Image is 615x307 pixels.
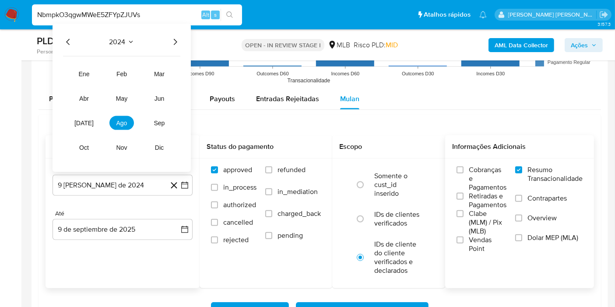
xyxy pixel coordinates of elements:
div: MLB [328,40,350,50]
p: leticia.merlin@mercadolivre.com [508,11,597,19]
span: Risco PLD: [354,40,398,50]
a: Notificações [479,11,487,18]
b: AML Data Collector [495,38,548,52]
span: MID [386,40,398,50]
a: Sair [599,10,608,19]
span: Atalhos rápidos [424,10,471,19]
b: Person ID [37,48,61,56]
button: AML Data Collector [488,38,554,52]
input: Pesquise usuários ou casos... [32,9,242,21]
span: 3.157.3 [597,21,611,28]
span: Ações [571,38,588,52]
p: OPEN - IN REVIEW STAGE I [242,39,324,51]
span: Alt [202,11,209,19]
b: PLD [37,34,54,48]
span: s [214,11,217,19]
button: Ações [565,38,603,52]
button: search-icon [221,9,239,21]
